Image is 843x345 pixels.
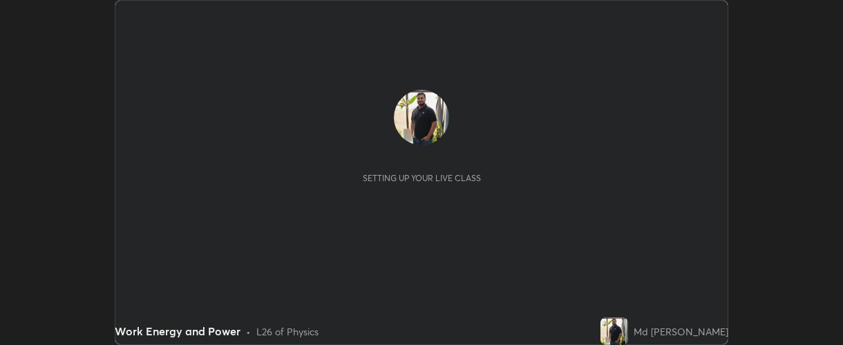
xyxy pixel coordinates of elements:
div: Setting up your live class [363,173,481,183]
div: Work Energy and Power [115,323,240,339]
div: L26 of Physics [256,324,319,339]
div: Md [PERSON_NAME] [634,324,728,339]
img: ad11e7e585114d2a9e672fdc1f06942c.jpg [394,90,449,145]
div: • [246,324,251,339]
img: ad11e7e585114d2a9e672fdc1f06942c.jpg [600,317,628,345]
